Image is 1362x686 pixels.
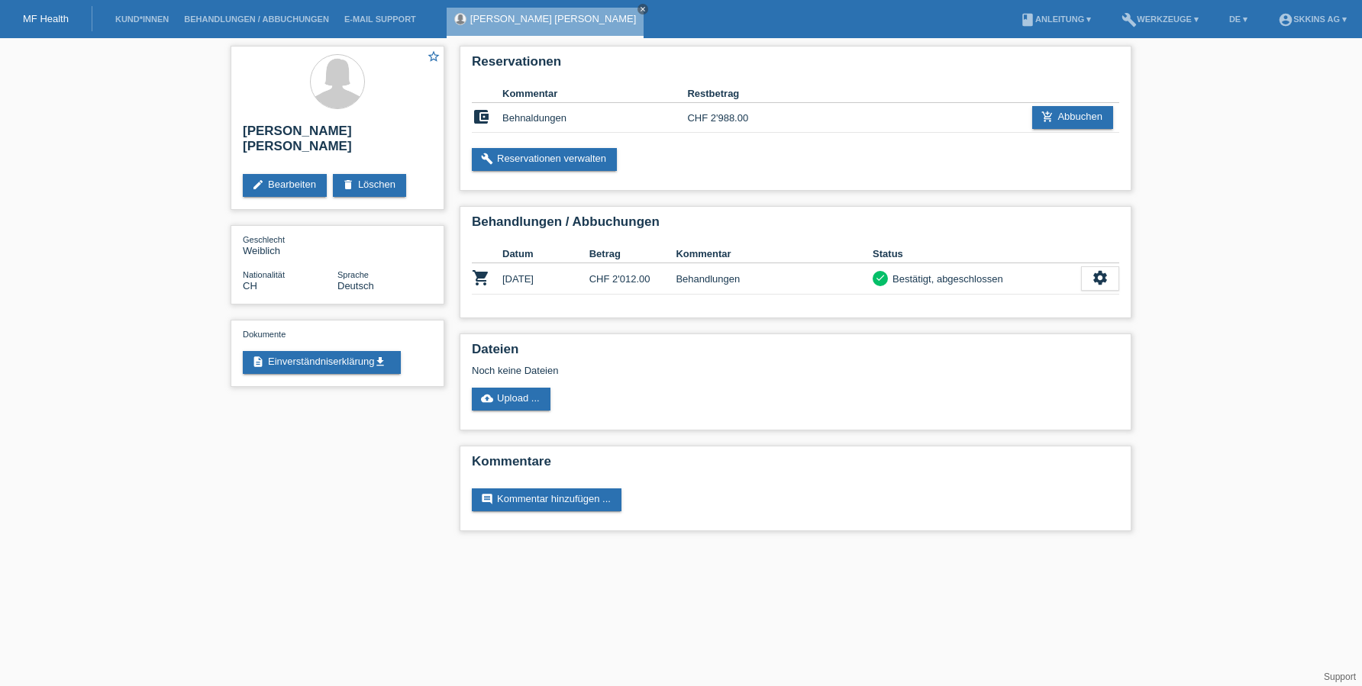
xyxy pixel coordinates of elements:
h2: Reservationen [472,54,1119,77]
a: Behandlungen / Abbuchungen [176,14,337,24]
a: cloud_uploadUpload ... [472,388,550,411]
th: Restbetrag [687,85,779,103]
td: Behandlungen [676,263,873,295]
a: DE ▾ [1222,14,1255,24]
td: CHF 2'012.00 [589,263,676,295]
i: POSP00026776 [472,269,490,287]
th: Betrag [589,245,676,263]
span: Dokumente [243,330,286,339]
a: buildWerkzeuge ▾ [1114,14,1206,24]
i: delete [342,179,354,191]
i: description [252,356,264,368]
span: Nationalität [243,270,285,279]
th: Kommentar [676,245,873,263]
td: CHF 2'988.00 [687,103,779,133]
span: Schweiz [243,280,257,291]
i: build [481,153,493,165]
a: MF Health [23,13,69,24]
a: add_shopping_cartAbbuchen [1032,106,1113,129]
i: star_border [427,50,441,63]
a: editBearbeiten [243,174,327,197]
div: Weiblich [243,233,337,256]
a: Support [1324,672,1356,682]
i: build [1122,12,1137,27]
i: get_app [374,356,386,368]
i: settings [1092,269,1109,286]
i: cloud_upload [481,392,493,404]
a: deleteLöschen [333,174,406,197]
a: [PERSON_NAME] [PERSON_NAME] [470,13,636,24]
h2: [PERSON_NAME] [PERSON_NAME] [243,124,432,162]
a: bookAnleitung ▾ [1012,14,1099,24]
th: Status [873,245,1081,263]
span: Sprache [337,270,369,279]
td: [DATE] [502,263,589,295]
i: close [639,5,647,13]
td: Behnaldungen [502,103,687,133]
div: Noch keine Dateien [472,365,938,376]
i: add_shopping_cart [1041,111,1054,123]
a: E-Mail Support [337,14,424,24]
h2: Behandlungen / Abbuchungen [472,214,1119,237]
h2: Dateien [472,342,1119,365]
i: account_circle [1278,12,1293,27]
th: Datum [502,245,589,263]
a: close [637,4,648,14]
i: book [1020,12,1035,27]
i: check [875,272,886,283]
a: descriptionEinverständniserklärungget_app [243,351,401,374]
a: star_border [427,50,441,66]
a: commentKommentar hinzufügen ... [472,488,621,511]
i: account_balance_wallet [472,108,490,126]
th: Kommentar [502,85,687,103]
h2: Kommentare [472,454,1119,477]
span: Deutsch [337,280,374,291]
span: Geschlecht [243,235,285,244]
i: edit [252,179,264,191]
a: Kund*innen [108,14,176,24]
i: comment [481,493,493,505]
a: buildReservationen verwalten [472,148,617,171]
div: Bestätigt, abgeschlossen [888,271,1003,287]
a: account_circleSKKINS AG ▾ [1270,14,1354,24]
